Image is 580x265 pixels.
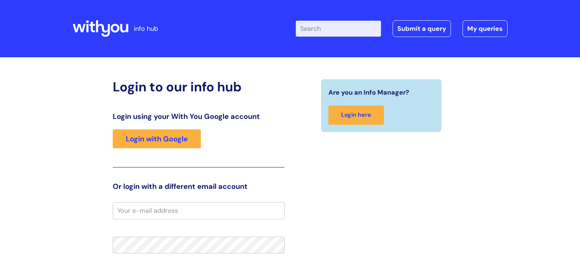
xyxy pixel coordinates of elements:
h2: Login to our info hub [113,79,285,95]
a: My queries [463,20,507,37]
a: Submit a query [393,20,451,37]
a: Login with Google [113,129,201,148]
span: Are you an Info Manager? [328,87,409,98]
input: Search [296,21,381,37]
a: Login here [328,105,384,125]
h3: Login using your With You Google account [113,112,285,121]
p: info hub [134,23,158,34]
input: Your e-mail address [113,202,285,219]
h3: Or login with a different email account [113,182,285,191]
